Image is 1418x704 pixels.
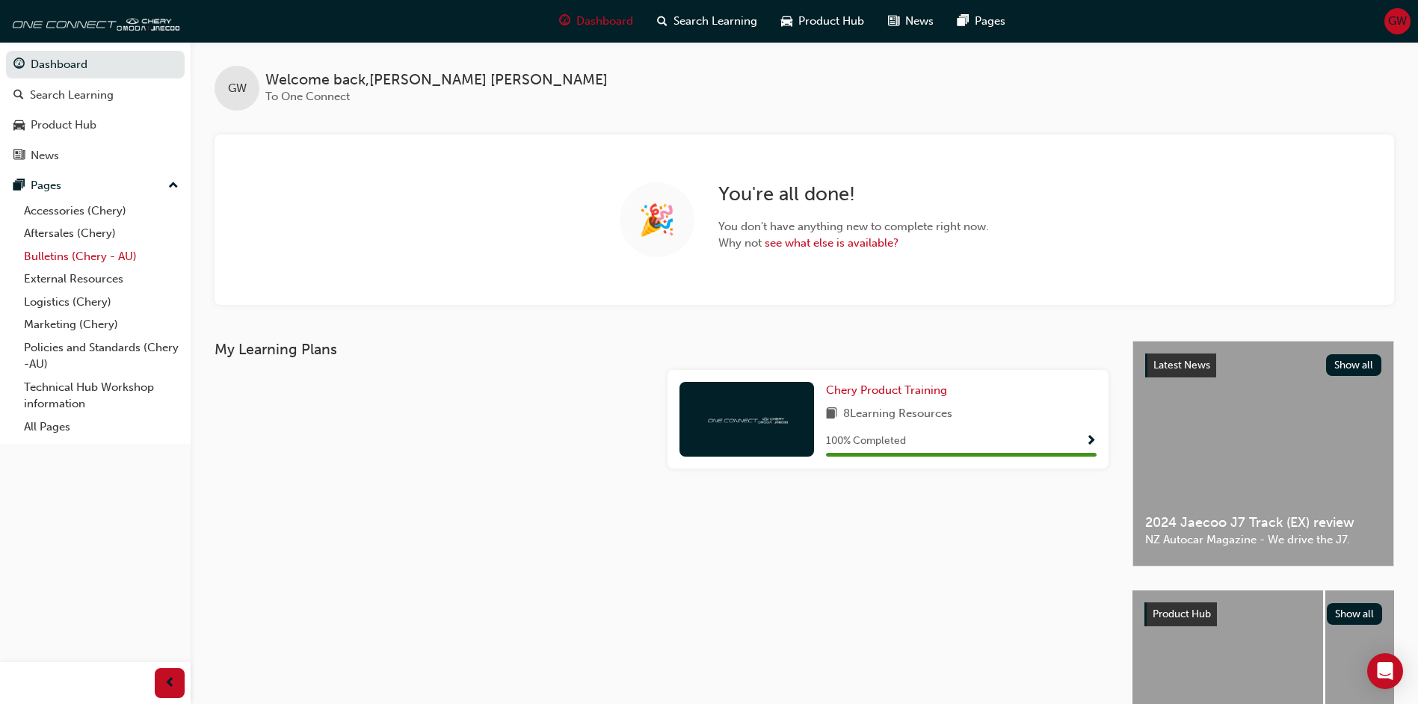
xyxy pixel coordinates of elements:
div: Product Hub [31,117,96,134]
span: Chery Product Training [826,383,947,397]
a: news-iconNews [876,6,946,37]
span: search-icon [13,89,24,102]
a: car-iconProduct Hub [769,6,876,37]
a: Product Hub [6,111,185,139]
span: Show Progress [1085,435,1097,448]
span: Pages [975,13,1005,30]
span: news-icon [13,149,25,163]
a: Dashboard [6,51,185,78]
div: Pages [31,177,61,194]
span: 2024 Jaecoo J7 Track (EX) review [1145,514,1381,531]
span: 🎉 [638,211,676,229]
span: book-icon [826,405,837,424]
button: Pages [6,172,185,200]
img: oneconnect [7,6,179,36]
a: News [6,142,185,170]
a: search-iconSearch Learning [645,6,769,37]
a: Accessories (Chery) [18,200,185,223]
a: Latest NewsShow all2024 Jaecoo J7 Track (EX) reviewNZ Autocar Magazine - We drive the J7. [1132,341,1394,566]
a: Latest NewsShow all [1145,353,1381,377]
div: Search Learning [30,87,114,104]
a: see what else is available? [765,236,898,250]
span: prev-icon [164,674,176,693]
a: Product HubShow all [1144,602,1382,626]
span: 100 % Completed [826,433,906,450]
span: GW [228,80,247,97]
span: 8 Learning Resources [843,405,952,424]
a: Technical Hub Workshop information [18,376,185,416]
span: To One Connect [265,90,350,103]
span: car-icon [781,12,792,31]
h2: You're all done! [718,182,989,206]
span: NZ Autocar Magazine - We drive the J7. [1145,531,1381,549]
span: Latest News [1153,359,1210,371]
img: oneconnect [706,412,788,426]
a: Search Learning [6,81,185,109]
span: Dashboard [576,13,633,30]
button: Show Progress [1085,432,1097,451]
span: Product Hub [798,13,864,30]
div: Open Intercom Messenger [1367,653,1403,689]
span: search-icon [657,12,668,31]
a: External Resources [18,268,185,291]
button: DashboardSearch LearningProduct HubNews [6,48,185,172]
span: pages-icon [958,12,969,31]
a: pages-iconPages [946,6,1017,37]
span: Why not [718,235,989,252]
h3: My Learning Plans [215,341,1109,358]
span: Search Learning [673,13,757,30]
a: Logistics (Chery) [18,291,185,314]
span: pages-icon [13,179,25,193]
a: Bulletins (Chery - AU) [18,245,185,268]
span: up-icon [168,176,179,196]
a: Chery Product Training [826,382,953,399]
span: car-icon [13,119,25,132]
div: News [31,147,59,164]
span: News [905,13,934,30]
button: Show all [1326,354,1382,376]
a: Marketing (Chery) [18,313,185,336]
a: Aftersales (Chery) [18,222,185,245]
span: GW [1388,13,1407,30]
button: Show all [1327,603,1383,625]
span: guage-icon [559,12,570,31]
span: Product Hub [1153,608,1211,620]
a: All Pages [18,416,185,439]
a: guage-iconDashboard [547,6,645,37]
span: news-icon [888,12,899,31]
span: guage-icon [13,58,25,72]
button: GW [1384,8,1411,34]
span: Welcome back , [PERSON_NAME] [PERSON_NAME] [265,72,608,89]
span: You don't have anything new to complete right now. [718,218,989,235]
a: Policies and Standards (Chery -AU) [18,336,185,376]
